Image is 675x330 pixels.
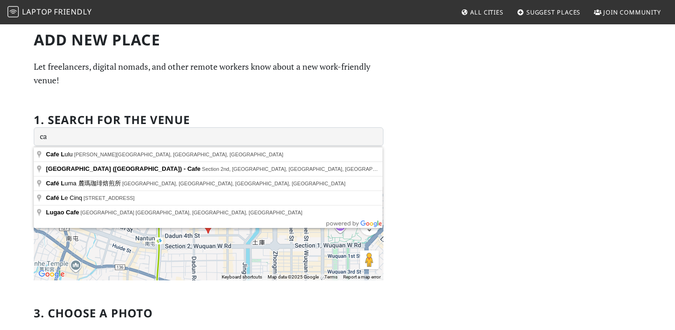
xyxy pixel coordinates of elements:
[46,194,83,201] span: e Cinq
[590,4,665,21] a: Join Community
[22,7,52,17] span: Laptop
[34,113,190,127] h2: 1. Search for the venue
[46,180,65,187] span: Café L
[81,210,302,215] span: [GEOGRAPHIC_DATA] [GEOGRAPHIC_DATA], [GEOGRAPHIC_DATA], [GEOGRAPHIC_DATA]
[36,268,67,280] img: Google
[324,274,337,279] a: Terms
[83,195,135,201] span: [STREET_ADDRESS]
[54,7,91,17] span: Friendly
[526,8,581,16] span: Suggest Places
[46,151,65,158] span: Cafe L
[122,181,345,186] span: [GEOGRAPHIC_DATA], [GEOGRAPHIC_DATA], [GEOGRAPHIC_DATA], [GEOGRAPHIC_DATA]
[222,274,262,280] button: Keyboard shortcuts
[343,274,381,279] a: Report a map error
[513,4,585,21] a: Suggest Places
[46,194,65,201] span: Café L
[360,250,379,269] button: Drag Pegman onto the map to open Street View
[470,8,503,16] span: All Cities
[7,4,92,21] a: LaptopFriendly LaptopFriendly
[34,31,383,49] h1: Add new Place
[46,151,74,158] span: ulu
[46,165,201,172] span: [GEOGRAPHIC_DATA] ([GEOGRAPHIC_DATA]) - Cafe
[268,274,319,279] span: Map data ©2025 Google
[46,209,79,216] span: Lugao Cafe
[34,60,383,87] p: Let freelancers, digital nomads, and other remote workers know about a new work-friendly venue!
[74,152,283,157] span: [PERSON_NAME][GEOGRAPHIC_DATA], [GEOGRAPHIC_DATA], [GEOGRAPHIC_DATA]
[34,307,153,320] h2: 3. Choose a photo
[603,8,661,16] span: Join Community
[34,127,383,146] input: Enter a location
[7,6,19,17] img: LaptopFriendly
[46,180,122,187] span: uma 麓瑪珈琲焙煎所
[36,268,67,280] a: Open this area in Google Maps (opens a new window)
[202,166,456,172] span: Section 2nd, [GEOGRAPHIC_DATA], [GEOGRAPHIC_DATA], [GEOGRAPHIC_DATA], [GEOGRAPHIC_DATA]
[457,4,507,21] a: All Cities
